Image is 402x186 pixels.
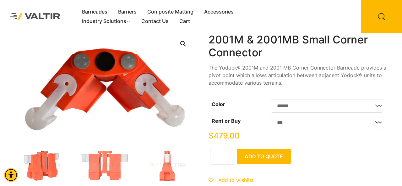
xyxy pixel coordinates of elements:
a: 🔍 [177,38,189,49]
a: Industry Solutions [77,17,136,26]
button: Add to Quote [237,149,291,164]
label: Rent or Buy [212,118,241,124]
label: Color [212,101,225,107]
a: Add to wishlist [209,177,254,183]
p: The Yodock® 2001M and 2001 MB Corner Connector Barricade provides a pivot point which allows arti... [209,64,386,87]
a: Composite Matting [142,7,199,17]
div: Accessibility Menu [4,168,18,182]
input: Product quantity [210,149,235,165]
bdi: 479.00 [209,131,240,140]
img: 2001_LG_Corner_Org_3Q-2.jpg [16,150,69,182]
a: Barricades [77,7,113,17]
span: Add to wishlist [218,177,254,183]
a: Cart [174,17,195,26]
a: Barriers [113,7,142,17]
a: Accessories [199,7,239,17]
a: Contact Us [136,17,174,26]
img: An orange industrial tool with two metal rods and white components on the sides, designed for spe... [78,150,131,182]
h1: 2001M & 2001MB Small Corner Connector [209,33,386,59]
span: $ [209,131,214,140]
img: Valtir Rentals [5,8,66,25]
img: An orange industrial tool with a white cylindrical component on top, designed for specific mechan... [141,150,194,182]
